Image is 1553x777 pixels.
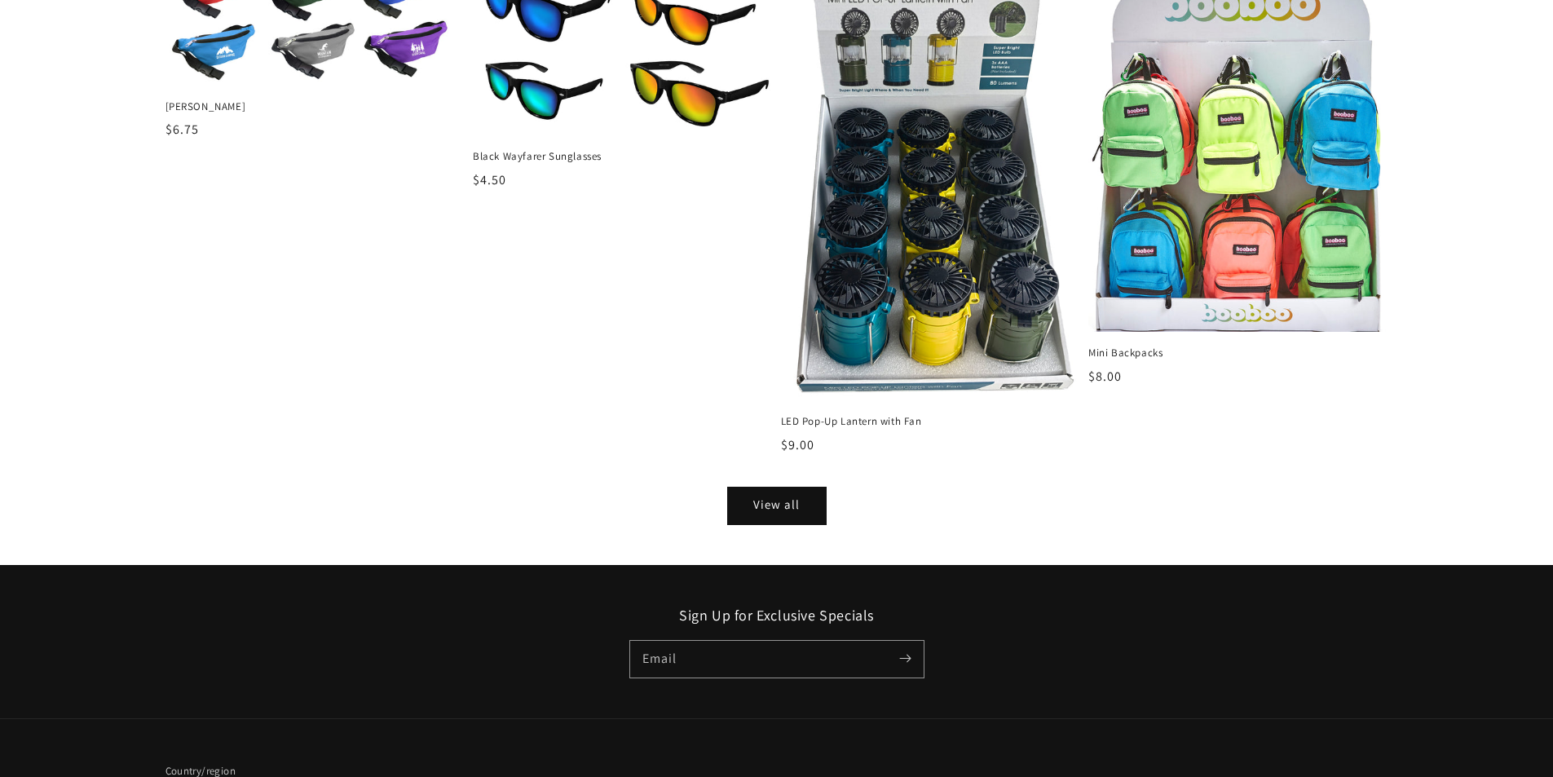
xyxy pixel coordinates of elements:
a: View all products in the Home Page Items collection [728,488,826,524]
span: [PERSON_NAME] [165,99,465,114]
button: Subscribe [888,641,924,677]
span: $4.50 [473,171,506,188]
span: Black Wayfarer Sunglasses [473,149,773,164]
span: LED Pop-Up Lantern with Fan [781,414,1081,429]
h2: Sign Up for Exclusive Specials [165,606,1388,625]
span: Mini Backpacks [1088,346,1388,360]
span: $8.00 [1088,368,1122,385]
span: $9.00 [781,436,814,453]
span: $6.75 [165,121,199,138]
